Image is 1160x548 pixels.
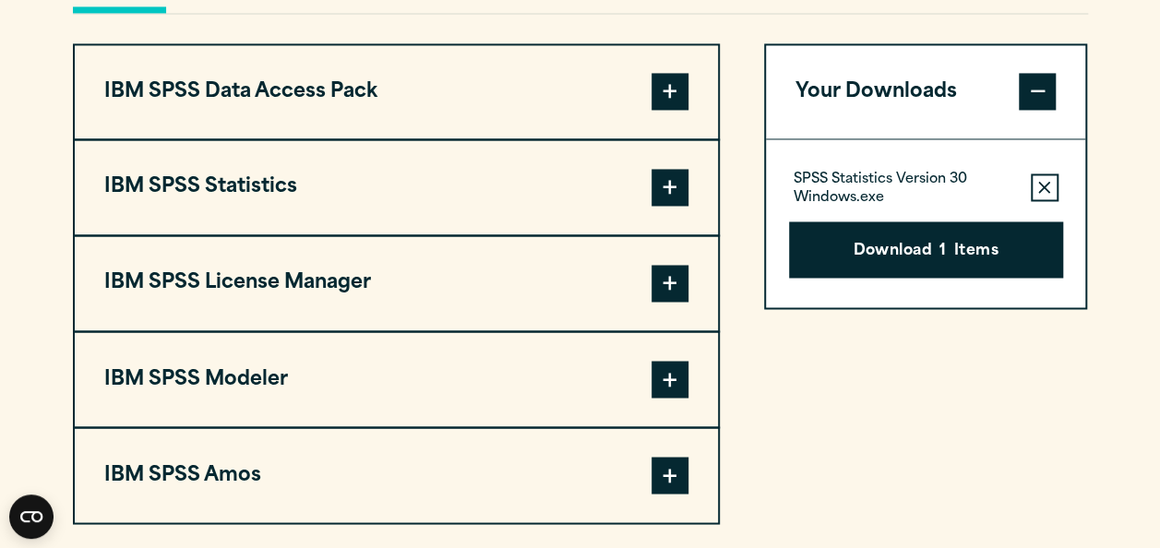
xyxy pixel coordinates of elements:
[75,428,718,522] button: IBM SPSS Amos
[75,45,718,139] button: IBM SPSS Data Access Pack
[789,221,1063,279] button: Download1Items
[794,171,1016,208] p: SPSS Statistics Version 30 Windows.exe
[9,494,54,539] button: Open CMP widget
[75,140,718,234] button: IBM SPSS Statistics
[75,332,718,426] button: IBM SPSS Modeler
[939,240,946,264] span: 1
[75,236,718,330] button: IBM SPSS License Manager
[766,45,1086,139] button: Your Downloads
[766,138,1086,307] div: Your Downloads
